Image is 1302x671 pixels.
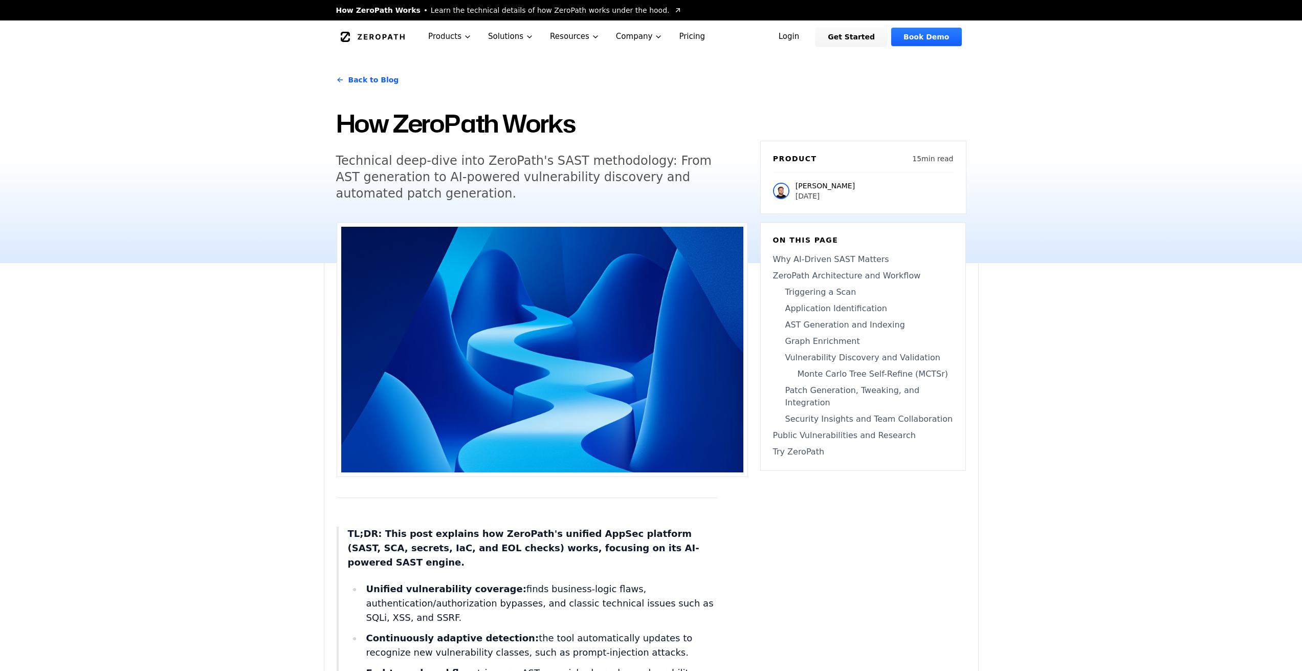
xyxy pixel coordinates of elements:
h1: How ZeroPath Works [336,106,748,140]
strong: Unified vulnerability coverage: [366,583,526,594]
a: Try ZeroPath [773,446,953,458]
a: Security Insights and Team Collaboration [773,413,953,425]
a: Vulnerability Discovery and Validation [773,352,953,364]
a: How ZeroPath WorksLearn the technical details of how ZeroPath works under the hood. [336,5,682,15]
a: AST Generation and Indexing [773,319,953,331]
a: ZeroPath Architecture and Workflow [773,270,953,282]
a: Pricing [671,20,713,53]
a: Book Demo [891,28,961,46]
a: Patch Generation, Tweaking, and Integration [773,384,953,409]
span: How ZeroPath Works [336,5,421,15]
button: Products [420,20,480,53]
a: Monte Carlo Tree Self-Refine (MCTSr) [773,368,953,380]
h5: Technical deep-dive into ZeroPath's SAST methodology: From AST generation to AI-powered vulnerabi... [336,153,729,202]
li: the tool automatically updates to recognize new vulnerability classes, such as prompt-injection a... [362,631,717,660]
img: Raphael Karger [773,183,789,199]
span: Learn the technical details of how ZeroPath works under the hood. [431,5,670,15]
li: finds business-logic flaws, authentication/authorization bypasses, and classic technical issues s... [362,582,717,625]
a: Graph Enrichment [773,335,953,348]
a: Why AI-Driven SAST Matters [773,253,953,266]
a: Login [766,28,812,46]
strong: TL;DR: This post explains how ZeroPath's unified AppSec platform (SAST, SCA, secrets, IaC, and EO... [348,528,699,568]
h6: Product [773,154,817,164]
strong: Continuously adaptive detection: [366,633,539,643]
p: [PERSON_NAME] [796,181,855,191]
a: Get Started [815,28,887,46]
a: Triggering a Scan [773,286,953,298]
nav: Global [324,20,979,53]
p: [DATE] [796,191,855,201]
button: Company [608,20,671,53]
button: Solutions [480,20,542,53]
h6: On this page [773,235,953,245]
img: How ZeroPath Works [341,227,743,472]
a: Back to Blog [336,66,399,94]
a: Application Identification [773,302,953,315]
a: Public Vulnerabilities and Research [773,429,953,442]
p: 15 min read [912,154,953,164]
button: Resources [542,20,608,53]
